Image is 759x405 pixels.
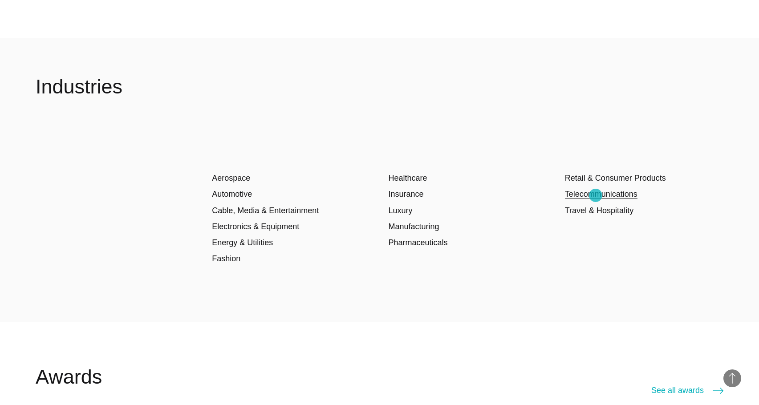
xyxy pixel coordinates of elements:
[389,222,439,231] a: Manufacturing
[565,174,666,182] a: Retail & Consumer Products
[565,206,633,215] a: Travel & Hospitality
[212,206,319,215] a: Cable, Media & Entertainment
[212,238,273,247] a: Energy & Utilities
[212,254,240,263] a: Fashion
[565,190,637,198] a: Telecommunications
[651,384,723,397] a: See all awards
[212,222,299,231] a: Electronics & Equipment
[36,364,102,390] h2: Awards
[212,190,252,198] a: Automotive
[36,73,122,100] h2: Industries
[723,369,741,387] button: Back to Top
[212,174,250,182] a: Aerospace
[389,190,424,198] a: Insurance
[389,206,413,215] a: Luxury
[389,238,448,247] a: Pharmaceuticals
[389,174,427,182] a: Healthcare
